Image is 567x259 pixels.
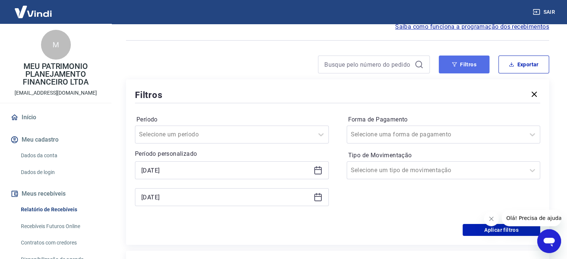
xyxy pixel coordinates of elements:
img: Vindi [9,0,57,23]
a: Saiba como funciona a programação dos recebimentos [395,22,549,31]
a: Contratos com credores [18,235,103,250]
p: [EMAIL_ADDRESS][DOMAIN_NAME] [15,89,97,97]
button: Meus recebíveis [9,186,103,202]
input: Data final [141,192,311,203]
iframe: Botão para abrir a janela de mensagens [537,229,561,253]
iframe: Fechar mensagem [484,211,499,226]
label: Forma de Pagamento [348,115,539,124]
p: MEU PATRIMONIO PLANEJAMENTO FINANCEIRO LTDA [6,63,105,86]
button: Filtros [439,56,489,73]
label: Tipo de Movimentação [348,151,539,160]
a: Recebíveis Futuros Online [18,219,103,234]
a: Início [9,109,103,126]
button: Meu cadastro [9,132,103,148]
a: Dados de login [18,165,103,180]
span: Olá! Precisa de ajuda? [4,5,63,11]
label: Período [136,115,327,124]
input: Data inicial [141,165,311,176]
a: Dados da conta [18,148,103,163]
button: Exportar [498,56,549,73]
iframe: Mensagem da empresa [502,210,561,226]
p: Período personalizado [135,149,329,158]
button: Sair [531,5,558,19]
div: M [41,30,71,60]
h5: Filtros [135,89,163,101]
input: Busque pelo número do pedido [324,59,412,70]
button: Aplicar filtros [463,224,540,236]
a: Relatório de Recebíveis [18,202,103,217]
